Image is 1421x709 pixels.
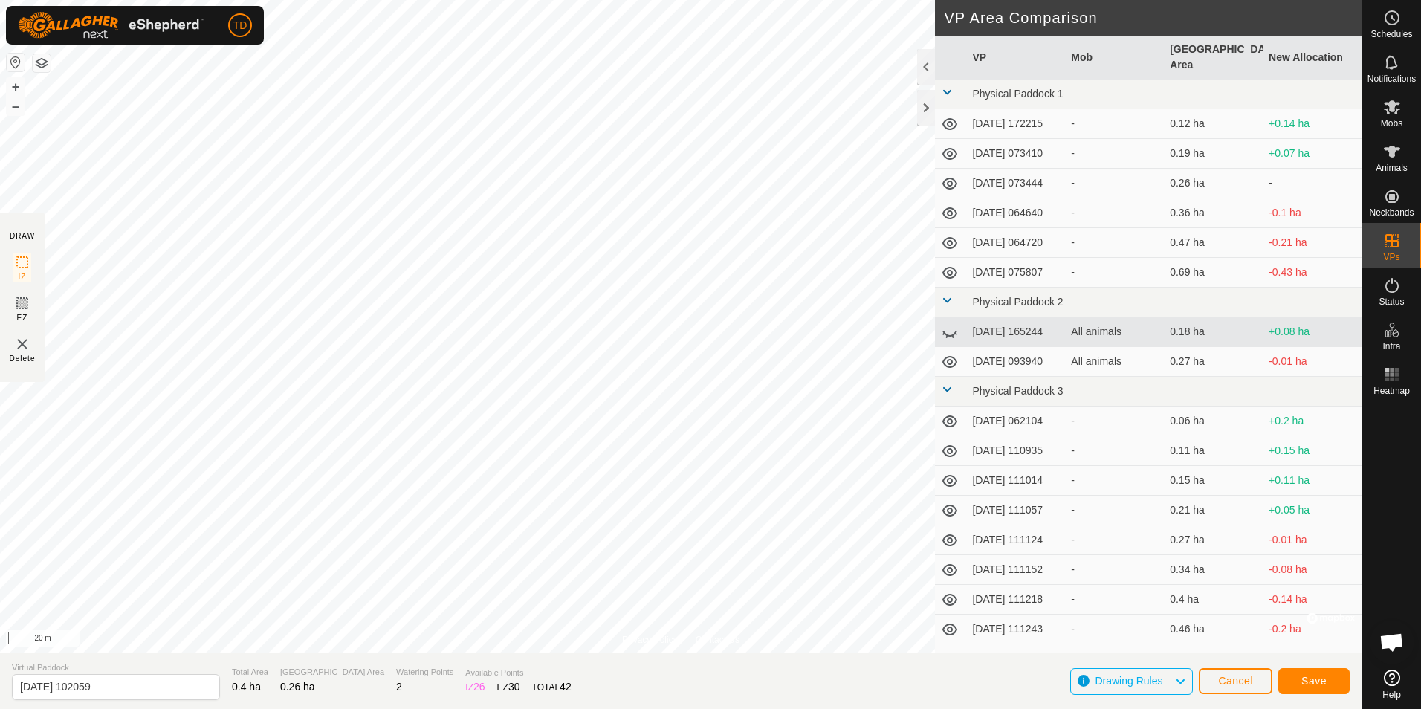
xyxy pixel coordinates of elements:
[1263,466,1362,496] td: +0.11 ha
[1263,496,1362,525] td: +0.05 ha
[1263,407,1362,436] td: +0.2 ha
[1164,555,1263,585] td: 0.34 ha
[1071,502,1158,518] div: -
[232,681,261,693] span: 0.4 ha
[1071,354,1158,369] div: All animals
[1164,198,1263,228] td: 0.36 ha
[1373,386,1410,395] span: Heatmap
[1263,347,1362,377] td: -0.01 ha
[396,681,402,693] span: 2
[13,335,31,353] img: VP
[1164,644,1263,674] td: 0.53 ha
[1071,443,1158,459] div: -
[1164,466,1263,496] td: 0.15 ha
[1071,651,1158,667] div: -
[232,666,268,679] span: Total Area
[1263,169,1362,198] td: -
[280,681,315,693] span: 0.26 ha
[1376,164,1408,172] span: Animals
[1263,258,1362,288] td: -0.43 ha
[1278,668,1350,694] button: Save
[1071,324,1158,340] div: All animals
[966,109,1065,139] td: [DATE] 172215
[1071,592,1158,607] div: -
[966,466,1065,496] td: [DATE] 111014
[1369,208,1414,217] span: Neckbands
[966,198,1065,228] td: [DATE] 064640
[1164,228,1263,258] td: 0.47 ha
[1071,116,1158,132] div: -
[696,633,739,647] a: Contact Us
[1164,496,1263,525] td: 0.21 ha
[966,36,1065,80] th: VP
[1071,235,1158,250] div: -
[944,9,1362,27] h2: VP Area Comparison
[1379,297,1404,306] span: Status
[1263,198,1362,228] td: -0.1 ha
[1071,205,1158,221] div: -
[1383,253,1399,262] span: VPs
[1164,347,1263,377] td: 0.27 ha
[1071,621,1158,637] div: -
[622,633,678,647] a: Privacy Policy
[1071,413,1158,429] div: -
[1382,690,1401,699] span: Help
[12,661,220,674] span: Virtual Paddock
[7,97,25,115] button: –
[1381,119,1402,128] span: Mobs
[10,353,36,364] span: Delete
[1370,620,1414,664] div: Open chat
[10,230,35,242] div: DRAW
[1263,644,1362,674] td: -0.27 ha
[1164,139,1263,169] td: 0.19 ha
[1065,36,1164,80] th: Mob
[1164,109,1263,139] td: 0.12 ha
[33,54,51,72] button: Map Layers
[966,169,1065,198] td: [DATE] 073444
[966,496,1065,525] td: [DATE] 111057
[1263,615,1362,644] td: -0.2 ha
[1164,407,1263,436] td: 0.06 ha
[1367,74,1416,83] span: Notifications
[972,88,1063,100] span: Physical Paddock 1
[465,667,571,679] span: Available Points
[1263,436,1362,466] td: +0.15 ha
[1263,139,1362,169] td: +0.07 ha
[560,681,572,693] span: 42
[508,681,520,693] span: 30
[966,347,1065,377] td: [DATE] 093940
[966,139,1065,169] td: [DATE] 073410
[396,666,453,679] span: Watering Points
[1263,109,1362,139] td: +0.14 ha
[1071,562,1158,577] div: -
[966,525,1065,555] td: [DATE] 111124
[1164,258,1263,288] td: 0.69 ha
[17,312,28,323] span: EZ
[972,385,1063,397] span: Physical Paddock 3
[18,12,204,39] img: Gallagher Logo
[972,296,1063,308] span: Physical Paddock 2
[966,615,1065,644] td: [DATE] 111243
[966,407,1065,436] td: [DATE] 062104
[966,644,1065,674] td: [DATE] 111309
[1095,675,1162,687] span: Drawing Rules
[1199,668,1272,694] button: Cancel
[1164,525,1263,555] td: 0.27 ha
[1370,30,1412,39] span: Schedules
[280,666,384,679] span: [GEOGRAPHIC_DATA] Area
[1071,146,1158,161] div: -
[966,585,1065,615] td: [DATE] 111218
[966,258,1065,288] td: [DATE] 075807
[1382,342,1400,351] span: Infra
[7,54,25,71] button: Reset Map
[497,679,520,695] div: EZ
[7,78,25,96] button: +
[1263,585,1362,615] td: -0.14 ha
[1164,615,1263,644] td: 0.46 ha
[1263,228,1362,258] td: -0.21 ha
[532,679,572,695] div: TOTAL
[1362,664,1421,705] a: Help
[1263,555,1362,585] td: -0.08 ha
[1263,525,1362,555] td: -0.01 ha
[1071,175,1158,191] div: -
